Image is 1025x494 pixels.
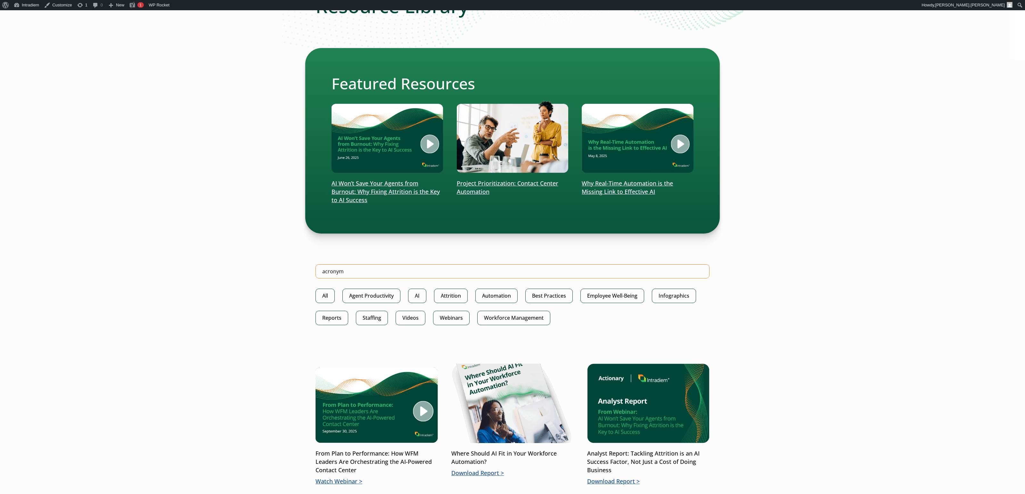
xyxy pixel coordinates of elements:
span: 1 [139,3,142,7]
p: From Plan to Performance: How WFM Leaders Are Orchestrating the AI-Powered Contact Center [316,449,438,474]
a: Workforce Management [477,311,550,325]
img: Where Should AI Fit in Your Workforce Automation? [451,364,574,443]
a: AI [408,289,426,303]
a: Webinars [433,311,470,325]
a: Attrition [434,289,468,303]
a: Reports [316,311,348,325]
p: Why Real-Time Automation is the Missing Link to Effective AI [582,179,693,196]
a: AI Won’t Save Your Agents from Burnout: Why Fixing Attrition is the Key to AI Success [332,101,443,204]
p: Download Report [451,469,574,477]
a: From Plan to Performance: How WFM Leaders Are Orchestrating the AI-Powered Contact CenterWatch We... [316,364,438,486]
form: Search Intradiem [316,264,709,289]
h2: Featured Resources [332,74,693,93]
a: Infographics [652,289,696,303]
a: Where Should AI Fit in Your Workforce Automation?Where Should AI Fit in Your Workforce Automation... [451,364,574,477]
a: Why Real-Time Automation is the Missing Link to Effective AI [582,101,693,196]
a: All [316,289,335,303]
a: Automation [475,289,518,303]
p: AI Won’t Save Your Agents from Burnout: Why Fixing Attrition is the Key to AI Success [332,179,443,204]
a: Best Practices [525,289,573,303]
a: Agent Productivity [342,289,400,303]
a: Analyst Report: Tackling Attrition is an AI Success Factor, Not Just a Cost of Doing BusinessDown... [587,364,709,486]
p: Download Report [587,477,709,486]
a: Project Prioritization: Contact Center Automation [457,101,569,196]
p: Project Prioritization: Contact Center Automation [457,179,569,196]
input: Search [316,264,709,278]
p: Analyst Report: Tackling Attrition is an AI Success Factor, Not Just a Cost of Doing Business [587,449,709,474]
p: Where Should AI Fit in Your Workforce Automation? [451,449,574,466]
p: Watch Webinar [316,477,438,486]
span: [PERSON_NAME].[PERSON_NAME] [935,3,1005,7]
a: Videos [396,311,425,325]
a: Staffing [356,311,388,325]
a: Employee Well-Being [580,289,644,303]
